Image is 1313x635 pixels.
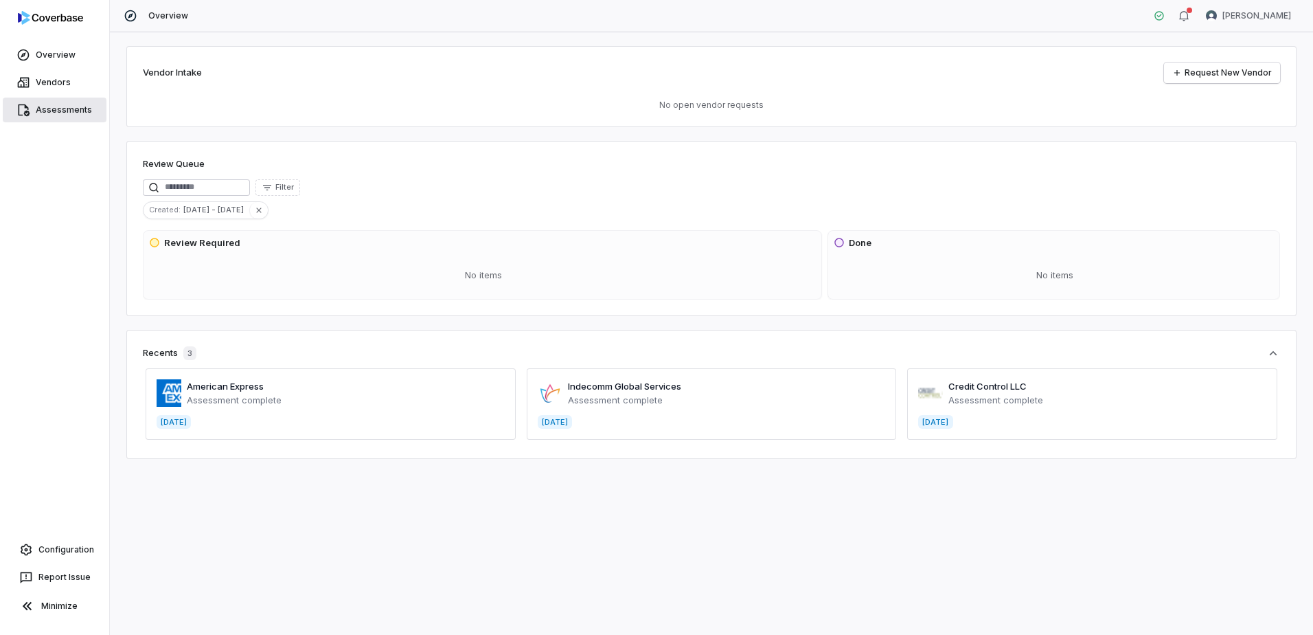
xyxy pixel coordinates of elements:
span: [DATE] - [DATE] [183,203,249,216]
a: American Express [187,381,264,392]
span: Configuration [38,544,94,555]
div: No items [834,258,1277,293]
a: Request New Vendor [1164,63,1280,83]
a: Credit Control LLC [948,381,1027,392]
a: Overview [3,43,106,67]
a: Assessments [3,98,106,122]
span: Minimize [41,601,78,612]
span: 3 [183,346,196,360]
span: Overview [36,49,76,60]
button: Report Issue [5,565,104,590]
button: Filter [255,179,300,196]
a: Vendors [3,70,106,95]
h2: Vendor Intake [143,66,202,80]
h3: Done [849,236,871,250]
img: logo-D7KZi-bG.svg [18,11,83,25]
a: Configuration [5,537,104,562]
div: No items [149,258,819,293]
a: Indecomm Global Services [568,381,681,392]
div: Recents [143,346,196,360]
button: Jonathan Wann avatar[PERSON_NAME] [1198,5,1299,26]
span: [PERSON_NAME] [1222,10,1291,21]
span: Created : [144,203,183,216]
button: Recents3 [143,346,1280,360]
span: Filter [275,182,294,192]
img: Jonathan Wann avatar [1206,10,1217,21]
h1: Review Queue [143,157,205,171]
button: Minimize [5,592,104,620]
span: Overview [148,10,188,21]
span: Report Issue [38,572,91,583]
h3: Review Required [164,236,240,250]
span: Vendors [36,77,71,88]
span: Assessments [36,104,92,115]
p: No open vendor requests [143,100,1280,111]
